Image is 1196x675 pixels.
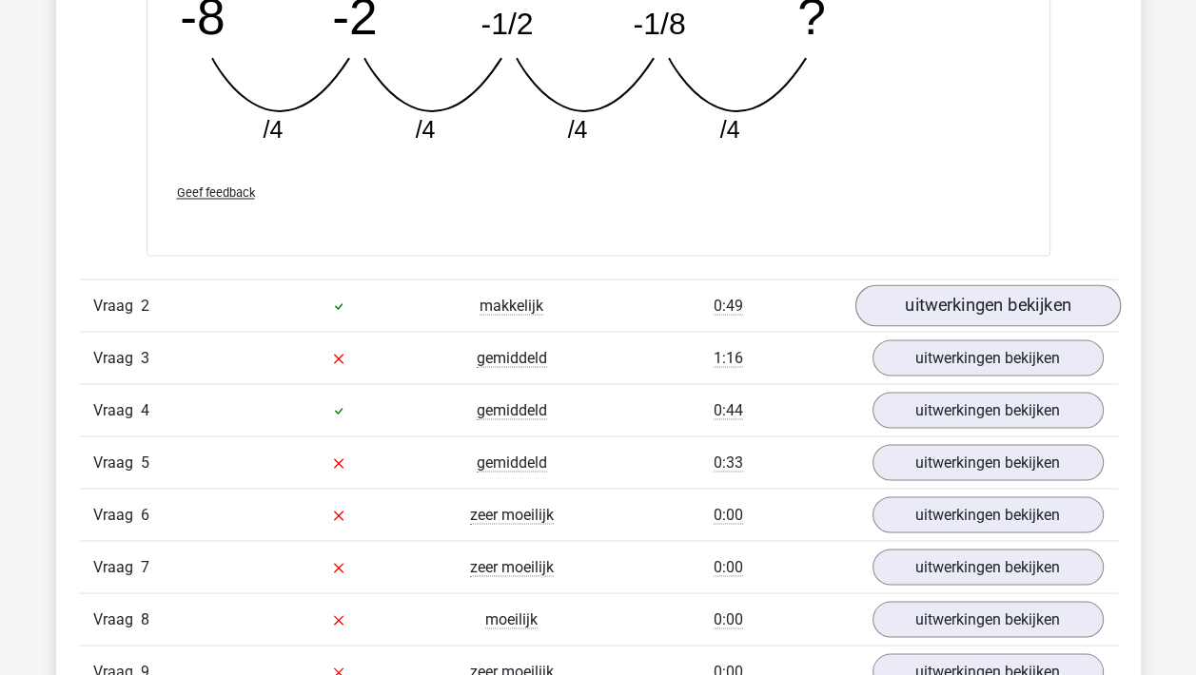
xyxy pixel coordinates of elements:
[93,398,141,421] span: Vraag
[470,557,554,576] span: zeer moeilijk
[719,116,739,143] tspan: /4
[872,549,1104,585] a: uitwerkingen bekijken
[872,392,1104,428] a: uitwerkingen bekijken
[714,557,743,576] span: 0:00
[141,296,149,314] span: 2
[480,7,533,41] tspan: -1/2
[141,609,149,627] span: 8
[141,505,149,523] span: 6
[714,296,743,315] span: 0:49
[872,339,1104,376] a: uitwerkingen bekijken
[485,609,538,628] span: moeilijk
[263,116,283,143] tspan: /4
[93,294,141,317] span: Vraag
[141,400,149,418] span: 4
[480,296,543,315] span: makkelijk
[93,451,141,473] span: Vraag
[477,453,547,472] span: gemiddeld
[93,346,141,369] span: Vraag
[714,400,743,419] span: 0:44
[872,444,1104,480] a: uitwerkingen bekijken
[714,505,743,524] span: 0:00
[477,400,547,419] span: gemiddeld
[177,185,255,200] span: Geef feedback
[854,285,1120,327] a: uitwerkingen bekijken
[93,503,141,526] span: Vraag
[567,116,587,143] tspan: /4
[141,557,149,575] span: 7
[872,601,1104,637] a: uitwerkingen bekijken
[93,607,141,630] span: Vraag
[141,348,149,366] span: 3
[141,453,149,471] span: 5
[93,555,141,578] span: Vraag
[415,116,435,143] tspan: /4
[714,453,743,472] span: 0:33
[633,7,685,41] tspan: -1/8
[470,505,554,524] span: zeer moeilijk
[714,609,743,628] span: 0:00
[477,348,547,367] span: gemiddeld
[872,496,1104,532] a: uitwerkingen bekijken
[714,348,743,367] span: 1:16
